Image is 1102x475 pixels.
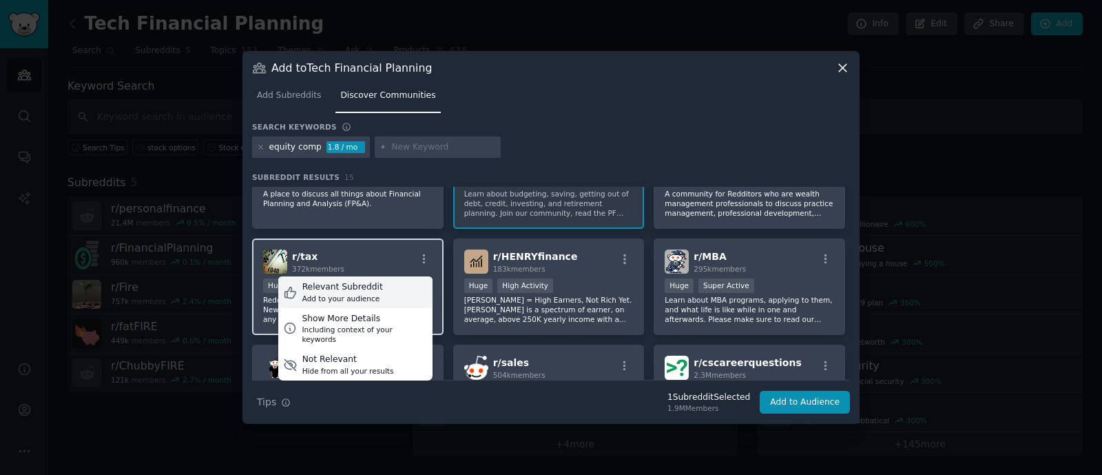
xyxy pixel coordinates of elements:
[493,265,545,273] span: 183k members
[340,90,435,102] span: Discover Communities
[302,294,383,303] div: Add to your audience
[344,173,354,181] span: 15
[497,279,553,293] div: High Activity
[391,141,496,154] input: New Keyword
[760,391,850,414] button: Add to Audience
[257,395,276,410] span: Tips
[335,85,440,113] a: Discover Communities
[464,279,493,293] div: Huge
[464,295,634,324] p: [PERSON_NAME] = High Earners, Not Rich Yet. [PERSON_NAME] is a spectrum of earner, on average, ab...
[694,251,726,262] span: r/ MBA
[292,265,344,273] span: 372k members
[302,313,427,325] div: Show More Details
[302,366,394,376] div: Hide from all your results
[252,172,340,182] span: Subreddit Results
[665,279,694,293] div: Huge
[252,85,326,113] a: Add Subreddits
[271,61,432,75] h3: Add to Tech Financial Planning
[665,295,834,324] p: Learn about MBA programs, applying to them, and what life is like while in one and afterwards. Pl...
[302,354,394,366] div: Not Relevant
[464,250,488,274] img: HENRYfinance
[252,390,295,414] button: Tips
[665,356,689,380] img: cscareerquestions
[263,295,433,324] p: Reddit's home for tax geeks and taxpayers! News, discussion, policy, and law relating to any tax ...
[667,403,750,413] div: 1.9M Members
[263,189,433,208] p: A place to discuss all things about Financial Planning and Analysis (FP&A).
[665,250,689,274] img: MBA
[269,141,322,154] div: equity comp
[464,356,488,380] img: sales
[263,279,292,293] div: Huge
[665,189,834,218] p: A community for Redditors who are wealth management professionals to discuss practice management,...
[252,122,337,132] h3: Search keywords
[326,141,365,154] div: 1.8 / mo
[698,279,754,293] div: Super Active
[667,392,750,404] div: 1 Subreddit Selected
[694,357,801,368] span: r/ cscareerquestions
[493,357,529,368] span: r/ sales
[493,251,578,262] span: r/ HENRYfinance
[263,250,287,274] img: tax
[257,90,321,102] span: Add Subreddits
[694,371,746,379] span: 2.3M members
[263,356,287,380] img: careerguidance
[302,325,427,344] div: Including context of your keywords
[493,371,545,379] span: 504k members
[302,281,383,294] div: Relevant Subreddit
[694,265,746,273] span: 295k members
[292,251,318,262] span: r/ tax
